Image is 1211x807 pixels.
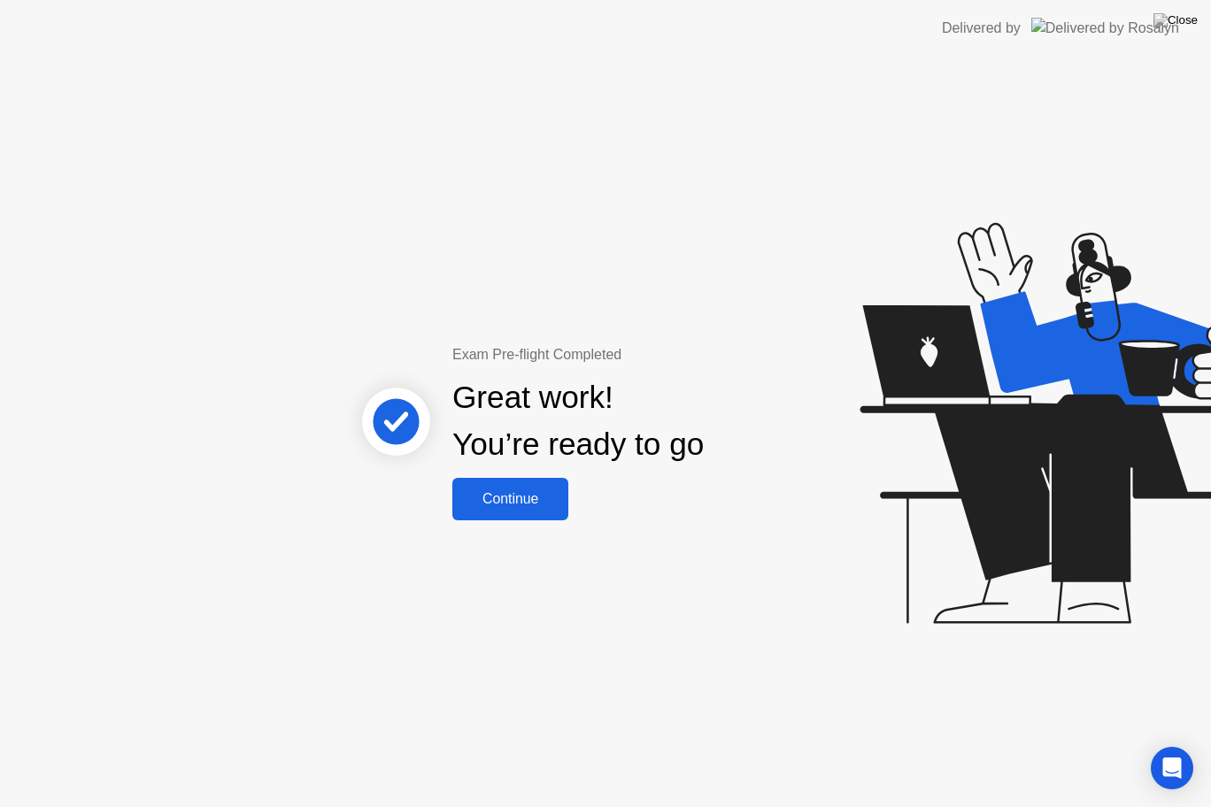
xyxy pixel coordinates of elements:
div: Delivered by [942,18,1021,39]
div: Great work! You’re ready to go [452,374,704,468]
div: Continue [458,491,563,507]
button: Continue [452,478,568,520]
div: Exam Pre-flight Completed [452,344,818,365]
div: Open Intercom Messenger [1151,747,1193,789]
img: Close [1153,13,1198,27]
img: Delivered by Rosalyn [1031,18,1179,38]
